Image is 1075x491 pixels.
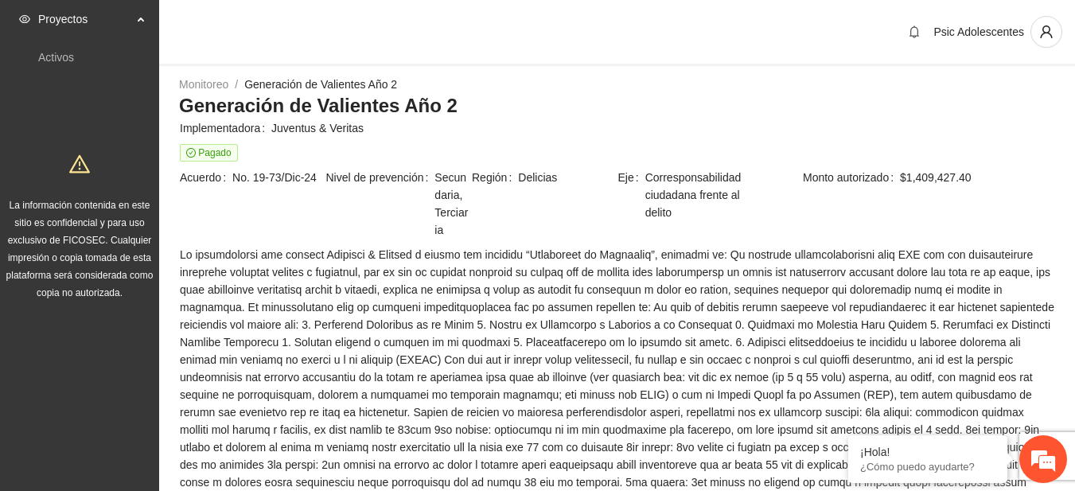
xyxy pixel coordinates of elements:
[69,154,90,174] span: warning
[803,169,900,186] span: Monto autorizado
[38,3,132,35] span: Proyectos
[179,93,1055,119] h3: Generación de Valientes Año 2
[860,461,995,473] p: ¿Cómo puedo ayudarte?
[232,169,324,186] span: No. 19-73/Dic-24
[92,157,220,318] span: Estamos en línea.
[244,78,397,91] a: Generación de Valientes Año 2
[179,78,228,91] a: Monitoreo
[326,169,435,239] span: Nivel de prevención
[83,81,267,102] div: Chatee con nosotros ahora
[186,148,196,158] span: check-circle
[900,169,1054,186] span: $1,409,427.40
[180,119,271,137] span: Implementadora
[434,169,470,239] span: Secundaria, Terciaria
[645,169,762,221] span: Corresponsabilidad ciudadana frente al delito
[1030,16,1062,48] button: user
[19,14,30,25] span: eye
[472,169,518,186] span: Región
[518,169,616,186] span: Delicias
[618,169,645,221] span: Eje
[933,25,1024,38] span: Psic Adolescentes
[261,8,299,46] div: Minimizar ventana de chat en vivo
[1031,25,1061,39] span: user
[6,200,154,298] span: La información contenida en este sitio es confidencial y para uso exclusivo de FICOSEC. Cualquier...
[235,78,238,91] span: /
[860,446,995,458] div: ¡Hola!
[8,324,303,380] textarea: Escriba su mensaje y pulse “Intro”
[271,119,1054,137] span: Juventus & Veritas
[180,169,232,186] span: Acuerdo
[902,25,926,38] span: bell
[180,144,238,162] span: Pagado
[902,19,927,45] button: bell
[38,51,74,64] a: Activos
